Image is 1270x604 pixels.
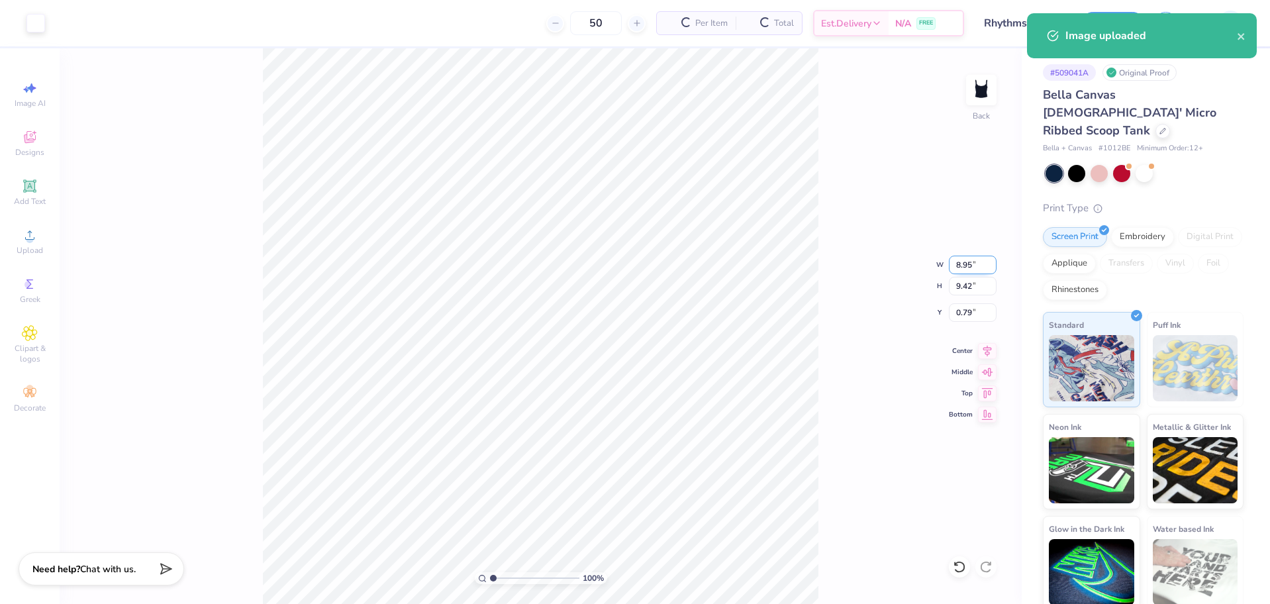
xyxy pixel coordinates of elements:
span: Designs [15,147,44,158]
div: Digital Print [1178,227,1242,247]
span: Est. Delivery [821,17,871,30]
div: # 509041A [1043,64,1096,81]
img: Neon Ink [1049,437,1134,503]
span: Neon Ink [1049,420,1081,434]
span: Metallic & Glitter Ink [1153,420,1231,434]
span: Chat with us. [80,563,136,576]
span: Clipart & logos [7,343,53,364]
span: Middle [949,368,973,377]
div: Image uploaded [1065,28,1237,44]
div: Back [973,110,990,122]
input: Untitled Design [974,10,1071,36]
span: Decorate [14,403,46,413]
div: Original Proof [1102,64,1177,81]
span: Water based Ink [1153,522,1214,536]
span: N/A [895,17,911,30]
span: Greek [20,294,40,305]
div: Embroidery [1111,227,1174,247]
span: Minimum Order: 12 + [1137,143,1203,154]
div: Applique [1043,254,1096,274]
span: FREE [919,19,933,28]
span: # 1012BE [1099,143,1130,154]
img: Standard [1049,335,1134,401]
span: Upload [17,245,43,256]
div: Print Type [1043,201,1244,216]
div: Vinyl [1157,254,1194,274]
span: Image AI [15,98,46,109]
span: Standard [1049,318,1084,332]
span: Bottom [949,410,973,419]
div: Rhinestones [1043,280,1107,300]
span: 100 % [583,572,604,584]
input: – – [570,11,622,35]
span: Glow in the Dark Ink [1049,522,1124,536]
span: Puff Ink [1153,318,1181,332]
img: Puff Ink [1153,335,1238,401]
span: Add Text [14,196,46,207]
img: Metallic & Glitter Ink [1153,437,1238,503]
span: Top [949,389,973,398]
img: Back [968,77,995,103]
div: Foil [1198,254,1229,274]
span: Center [949,346,973,356]
span: Total [774,17,794,30]
div: Screen Print [1043,227,1107,247]
span: Bella Canvas [DEMOGRAPHIC_DATA]' Micro Ribbed Scoop Tank [1043,87,1216,138]
button: close [1237,28,1246,44]
strong: Need help? [32,563,80,576]
span: Bella + Canvas [1043,143,1092,154]
span: Per Item [695,17,728,30]
div: Transfers [1100,254,1153,274]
